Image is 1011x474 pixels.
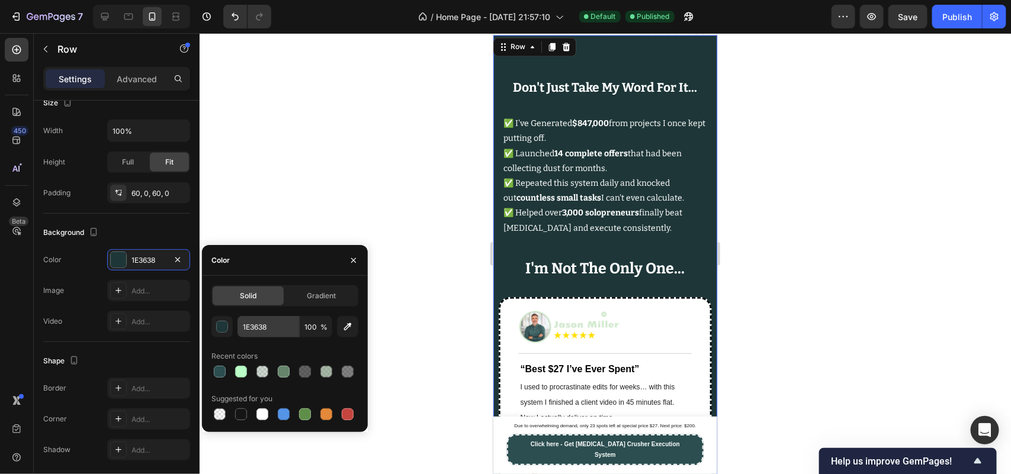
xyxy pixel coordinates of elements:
div: Border [43,383,66,394]
div: Padding [43,188,70,198]
div: Image [43,285,64,296]
div: Video [43,316,62,327]
div: Height [43,157,65,167]
p: Settings [59,73,92,85]
span: Help us improve GemPages! [831,456,971,467]
input: Eg: FFFFFF [237,316,299,337]
span: Home Page - [DATE] 21:57:10 [437,11,551,23]
p: 7 [78,9,83,24]
div: 1E3638 [131,255,166,266]
input: Auto [108,120,190,141]
span: Full [122,157,134,167]
span: Save [898,12,918,22]
iframe: Design area [493,33,717,474]
div: Color [43,254,62,265]
div: Undo/Redo [223,5,271,28]
span: Fit [165,157,174,167]
div: Beta [9,217,28,226]
div: Add... [131,445,187,456]
span: / [431,11,434,23]
div: Background [43,225,101,241]
div: Add... [131,286,187,296]
div: Add... [131,383,187,394]
button: Publish [932,5,982,28]
div: Recent colors [211,351,258,362]
span: % [320,322,328,333]
button: Save [888,5,927,28]
p: Row [57,42,158,56]
div: 450 [11,126,28,136]
span: Gradient [307,291,336,301]
div: Add... [131,414,187,425]
div: Color [211,255,230,266]
div: Size [43,95,75,111]
div: Add... [131,317,187,327]
div: Corner [43,414,67,424]
div: Suggested for you [211,394,272,404]
span: Default [591,11,616,22]
div: Width [43,125,63,136]
div: Open Intercom Messenger [971,416,999,444]
div: Shadow [43,444,70,455]
button: 7 [5,5,88,28]
span: Solid [240,291,256,301]
div: 60, 0, 60, 0 [131,188,187,199]
span: Published [637,11,670,22]
button: Show survey - Help us improve GemPages! [831,454,985,468]
p: Advanced [117,73,157,85]
div: Publish [942,11,972,23]
div: Shape [43,353,81,369]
